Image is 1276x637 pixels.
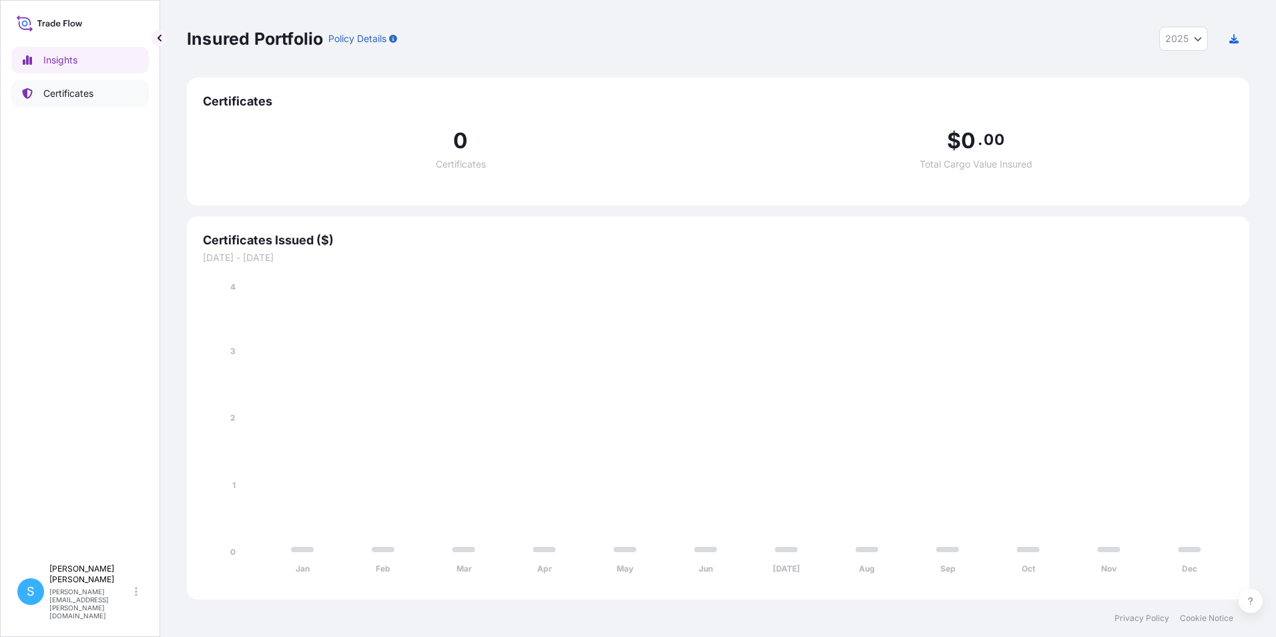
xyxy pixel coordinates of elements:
[961,130,976,152] span: 0
[11,47,149,73] a: Insights
[203,232,1233,248] span: Certificates Issued ($)
[328,32,386,45] p: Policy Details
[230,346,236,356] tspan: 3
[453,130,468,152] span: 0
[376,564,390,574] tspan: Feb
[230,547,236,557] tspan: 0
[456,564,472,574] tspan: Mar
[1114,613,1169,624] a: Privacy Policy
[984,134,1004,145] span: 00
[203,93,1233,110] span: Certificates
[203,251,1233,264] span: [DATE] - [DATE]
[1165,32,1189,45] span: 2025
[230,413,236,423] tspan: 2
[187,28,323,49] p: Insured Portfolio
[773,564,800,574] tspan: [DATE]
[232,480,236,490] tspan: 1
[296,564,310,574] tspan: Jan
[617,564,634,574] tspan: May
[1101,564,1117,574] tspan: Nov
[699,564,713,574] tspan: Jun
[43,53,77,67] p: Insights
[1182,564,1197,574] tspan: Dec
[49,588,132,620] p: [PERSON_NAME][EMAIL_ADDRESS][PERSON_NAME][DOMAIN_NAME]
[230,282,236,292] tspan: 4
[43,87,93,100] p: Certificates
[1159,27,1208,51] button: Year Selector
[947,130,961,152] span: $
[49,564,132,585] p: [PERSON_NAME] [PERSON_NAME]
[920,160,1032,169] span: Total Cargo Value Insured
[11,80,149,107] a: Certificates
[978,134,982,145] span: .
[537,564,552,574] tspan: Apr
[27,585,35,598] span: S
[1022,564,1036,574] tspan: Oct
[1180,613,1233,624] a: Cookie Notice
[940,564,956,574] tspan: Sep
[436,160,486,169] span: Certificates
[859,564,875,574] tspan: Aug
